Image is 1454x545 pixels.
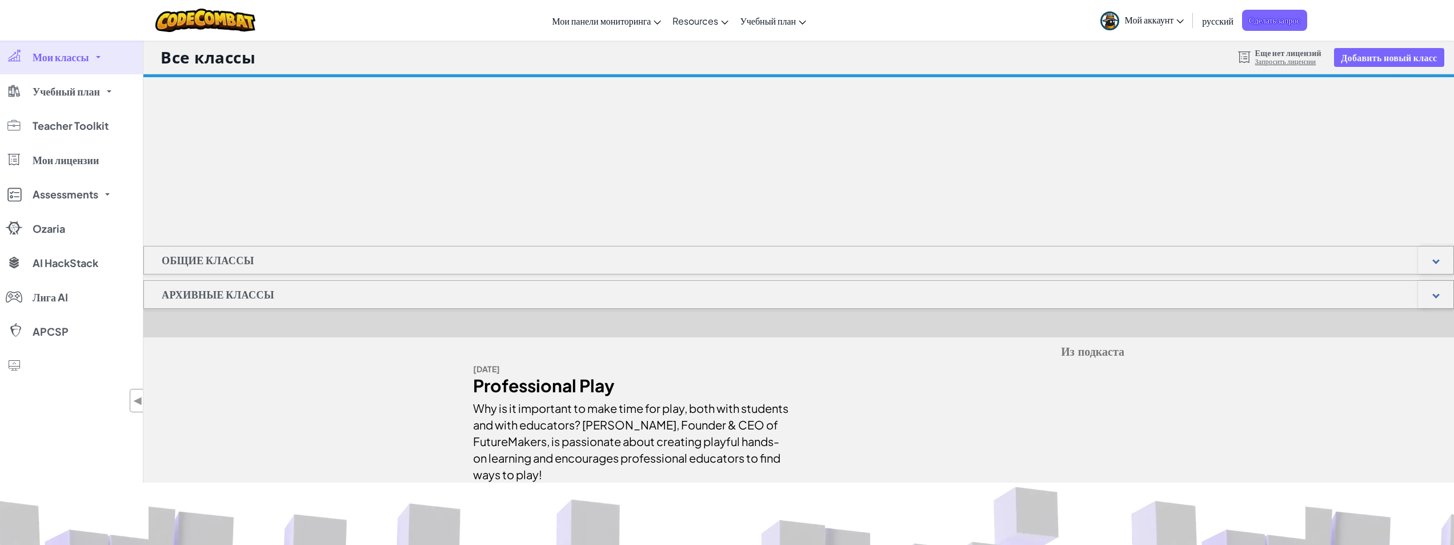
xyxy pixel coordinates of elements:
span: Ozaria [33,224,65,234]
span: Teacher Toolkit [33,121,109,131]
h1: Все классы [161,46,256,68]
span: Мои классы [33,52,89,62]
button: Добавить новый класс [1334,48,1444,67]
span: Assessments [33,189,98,200]
a: Сделать запрос [1242,10,1307,31]
a: Мои панели мониторинга [546,5,667,36]
a: Учебный план [734,5,812,36]
span: Resources [672,15,718,27]
a: Мой аккаунт [1095,2,1190,38]
div: [DATE] [473,361,790,377]
img: avatar [1100,11,1119,30]
a: русский [1196,5,1239,36]
span: Учебный план [740,15,796,27]
span: Еще нет лицензий [1255,48,1321,57]
span: Мои панели мониторинга [552,15,651,27]
a: Resources [667,5,734,36]
h1: Общие классы [144,246,272,275]
span: Мой аккаунт [1125,14,1184,26]
span: русский [1202,15,1233,27]
h1: Архивные классы [144,280,292,309]
span: Учебный план [33,86,100,97]
img: CodeCombat logo [155,9,255,32]
a: Запросить лицензии [1255,57,1321,66]
span: AI HackStack [33,258,98,268]
span: ◀ [133,392,143,409]
span: Лига AI [33,292,68,303]
h5: Из подкаста [473,343,1124,361]
div: Why is it important to make time for play, both with students and with educators? [PERSON_NAME], ... [473,394,790,483]
div: Professional Play [473,377,790,394]
span: Мои лицензии [33,155,99,165]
